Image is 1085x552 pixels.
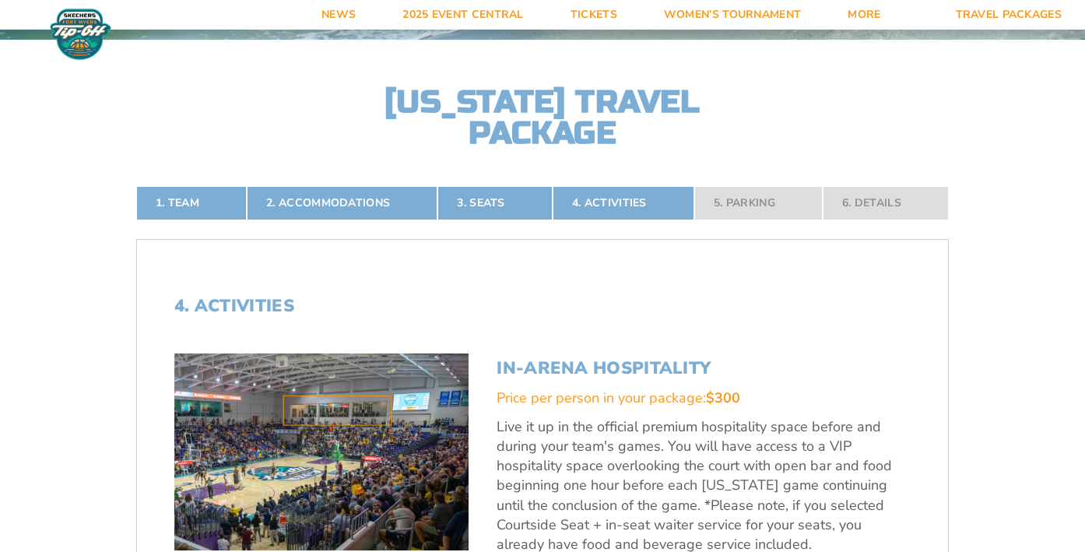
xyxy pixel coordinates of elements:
h3: In-Arena Hospitality [497,358,911,378]
img: In-Arena Hospitality [174,353,469,550]
div: Price per person in your package: [497,389,911,408]
a: 2. Accommodations [247,186,437,220]
a: 1. Team [136,186,247,220]
h2: [US_STATE] Travel Package [371,86,714,149]
span: $300 [706,389,740,407]
a: 3. Seats [437,186,552,220]
h2: 4. Activities [174,296,911,316]
img: Fort Myers Tip-Off [47,8,114,61]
